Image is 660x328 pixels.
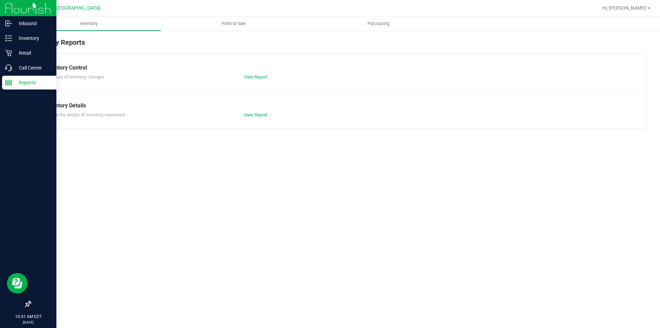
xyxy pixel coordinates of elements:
inline-svg: Inventory [5,35,12,42]
span: GA2 - [GEOGRAPHIC_DATA] [40,5,100,11]
inline-svg: Inbound [5,20,12,27]
a: View Report [244,74,267,80]
inline-svg: Call Center [5,64,12,71]
inline-svg: Reports [5,79,12,86]
a: Point of Sale [161,17,306,31]
a: Inventory [16,17,161,31]
p: Inbound [12,19,53,28]
div: Inventory Reports [30,37,646,53]
p: Inventory [12,34,53,42]
p: Reports [12,78,53,87]
p: [DATE] [3,320,53,325]
p: Call Center [12,64,53,72]
div: Inventory Details [44,102,632,110]
span: Purchasing [358,21,399,27]
a: Purchasing [306,17,451,31]
p: Retail [12,49,53,57]
p: 10:41 AM EDT [3,314,53,320]
div: Inventory Control [44,64,632,72]
iframe: Resource center [7,273,27,294]
span: Summary of inventory changes [44,74,104,80]
inline-svg: Retail [5,50,12,56]
span: Inventory [71,21,107,27]
span: Point of Sale [212,21,255,27]
a: View Report [244,112,267,117]
span: Hi, [PERSON_NAME]! [602,5,647,11]
span: Explore the details of inventory movement [44,112,125,117]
